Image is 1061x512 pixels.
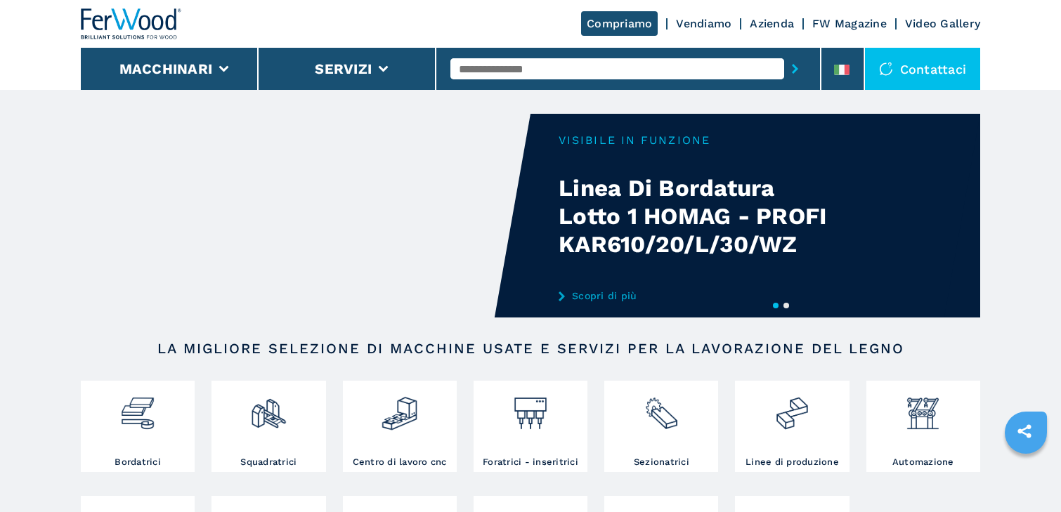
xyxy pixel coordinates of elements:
a: Foratrici - inseritrici [474,381,587,472]
img: automazione.png [904,384,942,432]
h3: Squadratrici [240,456,297,468]
h3: Automazione [892,456,954,468]
h3: Centro di lavoro cnc [353,456,447,468]
a: Centro di lavoro cnc [343,381,457,472]
img: linee_di_produzione_2.png [774,384,811,432]
img: foratrici_inseritrici_2.png [512,384,549,432]
button: Macchinari [119,60,213,77]
img: Contattaci [879,62,893,76]
img: bordatrici_1.png [119,384,156,432]
a: Azienda [750,17,794,30]
img: Ferwood [81,8,182,39]
a: Squadratrici [211,381,325,472]
a: Vendiamo [676,17,731,30]
h2: LA MIGLIORE SELEZIONE DI MACCHINE USATE E SERVIZI PER LA LAVORAZIONE DEL LEGNO [126,340,935,357]
button: 1 [773,303,779,308]
a: Automazione [866,381,980,472]
img: sezionatrici_2.png [643,384,680,432]
h3: Linee di produzione [746,456,839,468]
a: Linee di produzione [735,381,849,472]
a: Scopri di più [559,290,834,301]
a: Bordatrici [81,381,195,472]
div: Contattaci [865,48,981,90]
h3: Sezionatrici [634,456,689,468]
a: Compriamo [581,11,658,36]
h3: Bordatrici [115,456,161,468]
button: 2 [783,303,789,308]
img: centro_di_lavoro_cnc_2.png [381,384,418,432]
video: Your browser does not support the video tag. [81,114,530,317]
h3: Foratrici - inseritrici [483,456,578,468]
a: Video Gallery [905,17,980,30]
button: submit-button [784,53,806,85]
a: FW Magazine [812,17,887,30]
a: Sezionatrici [604,381,718,472]
img: squadratrici_2.png [250,384,287,432]
a: sharethis [1007,414,1042,449]
button: Servizi [315,60,372,77]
